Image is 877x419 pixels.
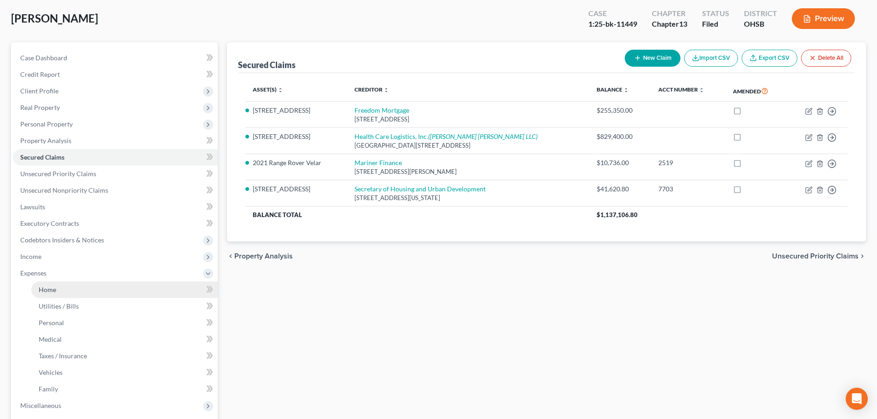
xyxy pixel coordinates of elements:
a: Freedom Mortgage [354,106,409,114]
div: [GEOGRAPHIC_DATA][STREET_ADDRESS] [354,141,582,150]
a: Home [31,281,218,298]
a: Health Care Logistics, Inc.([PERSON_NAME] [PERSON_NAME] LLC) [354,132,538,140]
span: Vehicles [39,368,63,376]
div: $41,620.80 [597,184,644,194]
button: chevron_left Property Analysis [227,253,293,260]
div: 1:25-bk-11449 [588,19,637,29]
span: [PERSON_NAME] [11,11,98,25]
div: Filed [702,19,729,29]
span: Miscellaneous [20,402,61,409]
span: Income [20,253,41,260]
div: District [744,8,777,19]
a: Utilities / Bills [31,298,218,315]
div: [STREET_ADDRESS] [354,115,582,124]
i: unfold_more [699,87,704,93]
a: Secured Claims [13,149,218,166]
a: Medical [31,331,218,348]
th: Amended [726,80,787,102]
span: Unsecured Priority Claims [772,253,859,260]
span: Lawsuits [20,203,45,211]
span: Home [39,286,56,293]
a: Balance unfold_more [597,86,629,93]
a: Export CSV [742,50,797,67]
div: [STREET_ADDRESS][US_STATE] [354,194,582,202]
div: 7703 [658,184,718,194]
a: Mariner Finance [354,159,402,166]
div: [STREET_ADDRESS][PERSON_NAME] [354,167,582,176]
div: $10,736.00 [597,158,644,167]
a: Lawsuits [13,199,218,215]
i: unfold_more [623,87,629,93]
th: Balance Total [245,207,589,223]
span: Executory Contracts [20,219,79,227]
li: 2021 Range Rover Velar [253,158,340,167]
div: Status [702,8,729,19]
a: Vehicles [31,364,218,381]
button: Delete All [801,50,851,67]
a: Unsecured Nonpriority Claims [13,182,218,199]
a: Asset(s) unfold_more [253,86,283,93]
span: Personal Property [20,120,73,128]
a: Secretary of Housing and Urban Development [354,185,486,193]
a: Property Analysis [13,132,218,149]
div: $255,350.00 [597,106,644,115]
a: Acct Number unfold_more [658,86,704,93]
i: chevron_right [859,253,866,260]
a: Case Dashboard [13,50,218,66]
li: [STREET_ADDRESS] [253,132,340,141]
div: OHSB [744,19,777,29]
li: [STREET_ADDRESS] [253,184,340,194]
button: Import CSV [684,50,738,67]
div: 2519 [658,158,718,167]
span: Case Dashboard [20,54,67,62]
div: Secured Claims [238,59,296,70]
div: $829,400.00 [597,132,644,141]
span: Property Analysis [20,137,71,144]
span: Medical [39,335,62,343]
a: Unsecured Priority Claims [13,166,218,182]
a: Personal [31,315,218,331]
span: Taxes / Insurance [39,352,87,360]
span: Client Profile [20,87,58,95]
span: Unsecured Priority Claims [20,170,96,178]
span: $1,137,106.80 [597,211,638,218]
button: New Claim [625,50,680,67]
span: Unsecured Nonpriority Claims [20,186,108,194]
span: Secured Claims [20,153,64,161]
i: unfold_more [383,87,389,93]
i: ([PERSON_NAME] [PERSON_NAME] LLC) [428,132,538,140]
a: Credit Report [13,66,218,83]
span: Property Analysis [234,253,293,260]
span: Family [39,385,58,393]
i: unfold_more [278,87,283,93]
div: Case [588,8,637,19]
span: Real Property [20,103,60,111]
span: Codebtors Insiders & Notices [20,236,104,244]
span: Credit Report [20,70,60,78]
i: chevron_left [227,253,234,260]
a: Taxes / Insurance [31,348,218,364]
button: Preview [792,8,855,29]
a: Executory Contracts [13,215,218,232]
span: Expenses [20,269,46,277]
div: Chapter [652,19,687,29]
li: [STREET_ADDRESS] [253,106,340,115]
div: Open Intercom Messenger [846,388,868,410]
a: Creditor unfold_more [354,86,389,93]
a: Family [31,381,218,397]
button: Unsecured Priority Claims chevron_right [772,253,866,260]
span: Personal [39,319,64,327]
span: Utilities / Bills [39,302,79,310]
div: Chapter [652,8,687,19]
span: 13 [679,19,687,28]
